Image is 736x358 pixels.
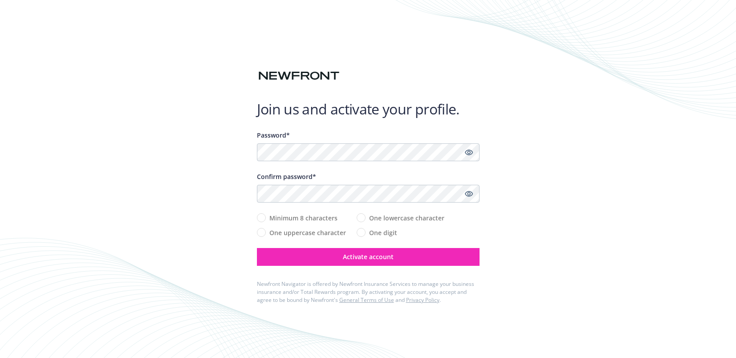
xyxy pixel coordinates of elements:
[464,147,474,158] a: Show password
[343,252,394,261] span: Activate account
[257,185,480,203] input: Confirm your unique password...
[257,280,480,304] div: Newfront Navigator is offered by Newfront Insurance Services to manage your business insurance an...
[269,213,338,223] span: Minimum 8 characters
[257,131,290,139] span: Password*
[257,100,480,118] h1: Join us and activate your profile.
[369,228,397,237] span: One digit
[406,296,439,304] a: Privacy Policy
[339,296,394,304] a: General Terms of Use
[464,188,474,199] a: Show password
[257,68,341,84] img: Newfront logo
[257,248,480,266] button: Activate account
[269,228,346,237] span: One uppercase character
[369,213,444,223] span: One lowercase character
[257,172,316,181] span: Confirm password*
[257,143,480,161] input: Enter a unique password...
